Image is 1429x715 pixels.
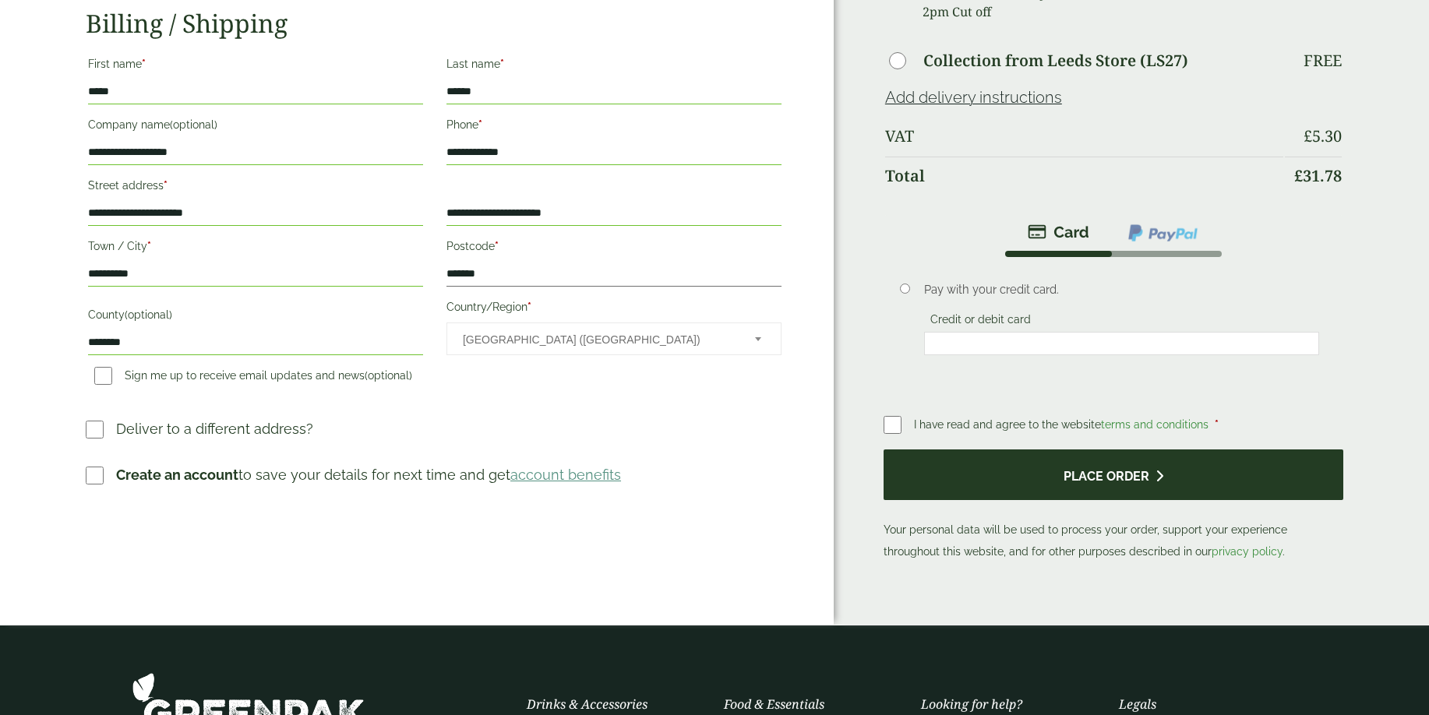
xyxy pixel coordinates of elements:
[1304,51,1342,70] p: Free
[1028,223,1089,241] img: stripe.png
[1101,418,1208,431] a: terms and conditions
[495,240,499,252] abbr: required
[164,179,168,192] abbr: required
[170,118,217,131] span: (optional)
[924,313,1037,330] label: Credit or debit card
[923,53,1188,69] label: Collection from Leeds Store (LS27)
[88,174,423,201] label: Street address
[446,296,782,322] label: Country/Region
[88,53,423,79] label: First name
[86,9,784,38] h2: Billing / Shipping
[446,322,782,355] span: Country/Region
[147,240,151,252] abbr: required
[142,58,146,70] abbr: required
[446,235,782,262] label: Postcode
[1294,165,1342,186] bdi: 31.78
[929,336,1315,350] iframe: Secure card payment input frame
[1304,125,1342,146] bdi: 5.30
[88,369,418,386] label: Sign me up to receive email updates and news
[885,118,1283,155] th: VAT
[884,449,1343,562] p: Your personal data will be used to process your order, support your experience throughout this we...
[885,88,1062,107] a: Add delivery instructions
[446,53,782,79] label: Last name
[914,418,1212,431] span: I have read and agree to the website
[1294,165,1303,186] span: £
[884,449,1343,500] button: Place order
[1212,545,1283,558] a: privacy policy
[527,301,531,313] abbr: required
[463,323,734,356] span: United Kingdom (UK)
[446,114,782,140] label: Phone
[924,281,1320,298] p: Pay with your credit card.
[365,369,412,382] span: (optional)
[125,308,172,321] span: (optional)
[1127,223,1199,243] img: ppcp-gateway.png
[885,157,1283,195] th: Total
[88,114,423,140] label: Company name
[500,58,504,70] abbr: required
[478,118,482,131] abbr: required
[94,367,112,385] input: Sign me up to receive email updates and news(optional)
[1215,418,1219,431] abbr: required
[510,467,621,483] a: account benefits
[88,304,423,330] label: County
[88,235,423,262] label: Town / City
[1304,125,1312,146] span: £
[116,418,313,439] p: Deliver to a different address?
[116,467,238,483] strong: Create an account
[116,464,621,485] p: to save your details for next time and get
